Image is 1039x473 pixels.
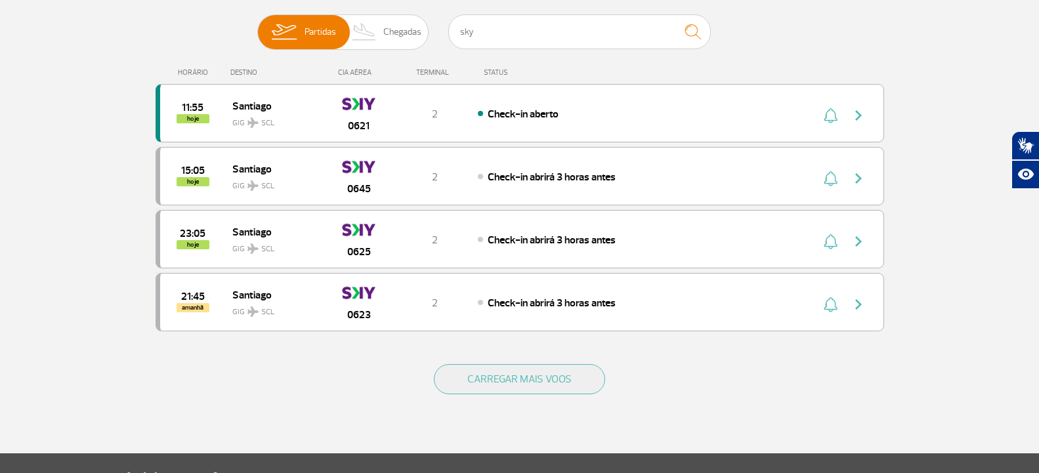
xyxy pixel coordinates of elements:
span: GIG [232,110,316,129]
span: Santiago [232,160,316,177]
img: seta-direita-painel-voo.svg [851,297,866,312]
div: DESTINO [230,68,326,77]
span: Santiago [232,97,316,114]
div: Plugin de acessibilidade da Hand Talk. [1011,131,1039,189]
span: hoje [177,240,209,249]
span: GIG [232,236,316,255]
button: Abrir tradutor de língua de sinais. [1011,131,1039,160]
span: 2025-08-26 21:45:00 [181,292,205,301]
span: SCL [261,117,274,129]
div: TERMINAL [392,68,477,77]
div: STATUS [477,68,584,77]
span: 2025-08-25 23:05:00 [180,229,205,238]
img: slider-desembarque [345,15,384,49]
span: Partidas [305,15,336,49]
span: 2 [432,171,438,184]
span: amanhã [177,303,209,312]
span: Chegadas [383,15,421,49]
span: Santiago [232,286,316,303]
div: HORÁRIO [159,68,231,77]
span: SCL [261,243,274,255]
span: 2025-08-25 15:05:00 [181,166,205,175]
span: hoje [177,177,209,186]
span: hoje [177,114,209,123]
span: Check-in abrirá 3 horas antes [488,234,616,247]
img: slider-embarque [263,15,305,49]
span: 0625 [347,244,371,260]
img: seta-direita-painel-voo.svg [851,234,866,249]
img: destiny_airplane.svg [247,243,259,254]
img: seta-direita-painel-voo.svg [851,171,866,186]
img: destiny_airplane.svg [247,117,259,128]
span: 2 [432,297,438,310]
button: Abrir recursos assistivos. [1011,160,1039,189]
span: 2025-08-25 11:55:00 [182,103,203,112]
input: Voo, cidade ou cia aérea [448,14,711,49]
img: sino-painel-voo.svg [824,171,838,186]
img: destiny_airplane.svg [247,180,259,191]
img: sino-painel-voo.svg [824,108,838,123]
span: 2 [432,234,438,247]
img: destiny_airplane.svg [247,306,259,317]
img: sino-painel-voo.svg [824,297,838,312]
span: GIG [232,299,316,318]
span: 0623 [347,307,371,323]
img: seta-direita-painel-voo.svg [851,108,866,123]
div: CIA AÉREA [326,68,392,77]
span: SCL [261,180,274,192]
button: CARREGAR MAIS VOOS [434,364,605,394]
span: Santiago [232,223,316,240]
span: 0645 [347,181,371,197]
span: 2 [432,108,438,121]
span: SCL [261,306,274,318]
span: GIG [232,173,316,192]
span: Check-in abrirá 3 horas antes [488,297,616,310]
span: 0621 [348,118,370,134]
span: Check-in aberto [488,108,559,121]
img: sino-painel-voo.svg [824,234,838,249]
span: Check-in abrirá 3 horas antes [488,171,616,184]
